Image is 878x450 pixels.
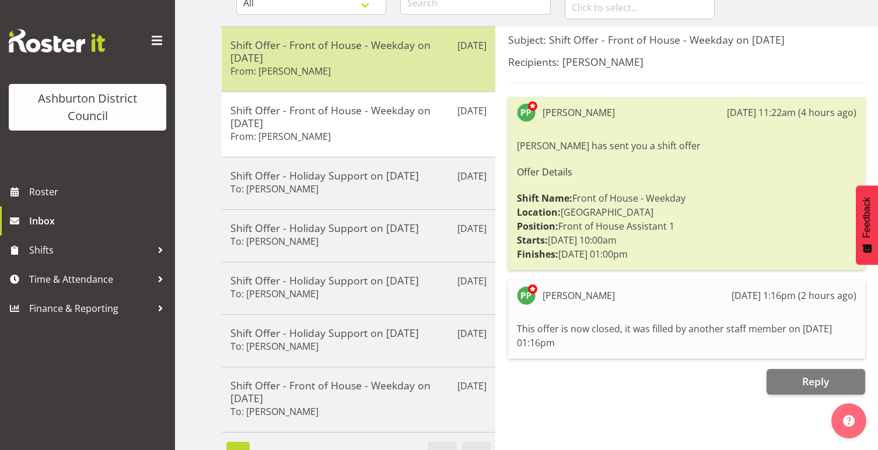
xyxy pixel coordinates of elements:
strong: Shift Name: [517,192,572,205]
span: Feedback [862,197,872,238]
img: polly-price11030.jpg [517,286,536,305]
div: [PERSON_NAME] [543,289,615,303]
span: Finance & Reporting [29,300,152,317]
h6: From: [PERSON_NAME] [230,131,331,142]
img: Rosterit website logo [9,29,105,52]
span: Roster [29,183,169,201]
h6: From: [PERSON_NAME] [230,65,331,77]
h5: Shift Offer - Front of House - Weekday on [DATE] [230,104,487,129]
p: [DATE] [457,222,487,235]
span: Inbox [29,212,169,230]
h6: To: [PERSON_NAME] [230,406,319,417]
strong: Location: [517,206,561,219]
div: This offer is now closed, it was filled by another staff member on [DATE] 01:16pm [517,319,856,353]
span: Time & Attendance [29,270,152,288]
div: [DATE] 1:16pm (2 hours ago) [732,289,856,303]
h6: To: [PERSON_NAME] [230,235,319,247]
strong: Starts: [517,234,548,247]
button: Feedback - Show survey [856,185,878,265]
p: [DATE] [457,38,487,52]
span: Reply [802,374,829,388]
strong: Finishes: [517,248,558,261]
h5: Shift Offer - Front of House - Weekday on [DATE] [230,379,487,405]
p: [DATE] [457,169,487,183]
h5: Shift Offer - Front of House - Weekday on [DATE] [230,38,487,64]
p: [DATE] [457,326,487,340]
p: [DATE] [457,104,487,118]
h5: Subject: Shift Offer - Front of House - Weekday on [DATE] [508,33,865,46]
div: Ashburton District Council [20,90,155,125]
p: [DATE] [457,274,487,288]
div: [PERSON_NAME] has sent you a shift offer Front of House - Weekday [GEOGRAPHIC_DATA] Front of Hous... [517,136,856,264]
h6: To: [PERSON_NAME] [230,340,319,352]
h6: To: [PERSON_NAME] [230,288,319,300]
h5: Shift Offer - Holiday Support on [DATE] [230,274,487,287]
h5: Shift Offer - Holiday Support on [DATE] [230,169,487,182]
h5: Shift Offer - Holiday Support on [DATE] [230,222,487,234]
h6: To: [PERSON_NAME] [230,183,319,195]
img: polly-price11030.jpg [517,103,536,122]
span: Shifts [29,241,152,259]
button: Reply [767,369,865,395]
h5: Recipients: [PERSON_NAME] [508,55,865,68]
div: [DATE] 11:22am (4 hours ago) [727,106,856,119]
strong: Position: [517,220,558,233]
div: [PERSON_NAME] [543,106,615,119]
img: help-xxl-2.png [843,415,855,427]
p: [DATE] [457,379,487,393]
h6: Offer Details [517,167,856,177]
h5: Shift Offer - Holiday Support on [DATE] [230,326,487,339]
